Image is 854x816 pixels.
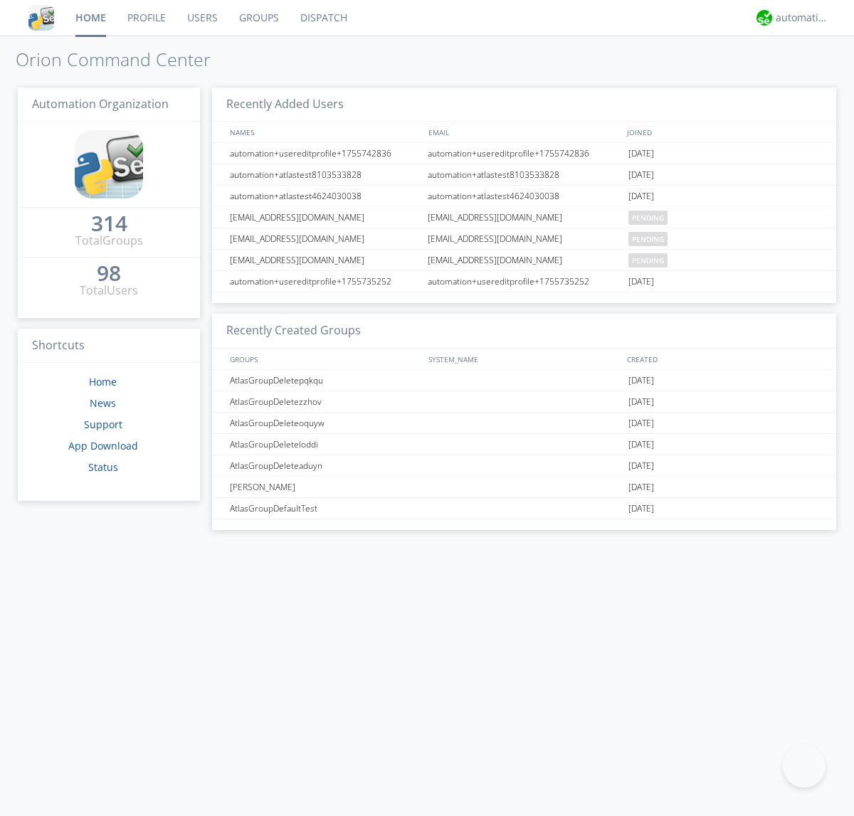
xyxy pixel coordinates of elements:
[212,143,836,164] a: automation+usereditprofile+1755742836automation+usereditprofile+1755742836[DATE]
[226,164,423,185] div: automation+atlastest8103533828
[212,88,836,122] h3: Recently Added Users
[424,228,625,249] div: [EMAIL_ADDRESS][DOMAIN_NAME]
[424,143,625,164] div: automation+usereditprofile+1755742836
[226,498,423,519] div: AtlasGroupDefaultTest
[628,164,654,186] span: [DATE]
[97,266,121,280] div: 98
[212,391,836,413] a: AtlasGroupDeletezzhov[DATE]
[90,396,116,410] a: News
[212,370,836,391] a: AtlasGroupDeletepqkqu[DATE]
[212,314,836,349] h3: Recently Created Groups
[84,418,122,431] a: Support
[212,434,836,455] a: AtlasGroupDeleteloddi[DATE]
[628,271,654,292] span: [DATE]
[28,5,54,31] img: cddb5a64eb264b2086981ab96f4c1ba7
[18,329,200,364] h3: Shortcuts
[212,207,836,228] a: [EMAIL_ADDRESS][DOMAIN_NAME][EMAIL_ADDRESS][DOMAIN_NAME]pending
[628,455,654,477] span: [DATE]
[226,349,421,369] div: GROUPS
[628,143,654,164] span: [DATE]
[628,498,654,519] span: [DATE]
[226,477,423,497] div: [PERSON_NAME]
[226,143,423,164] div: automation+usereditprofile+1755742836
[628,211,668,225] span: pending
[757,10,772,26] img: d2d01cd9b4174d08988066c6d424eccd
[425,349,623,369] div: SYSTEM_NAME
[226,228,423,249] div: [EMAIL_ADDRESS][DOMAIN_NAME]
[226,122,421,142] div: NAMES
[212,477,836,498] a: [PERSON_NAME][DATE]
[97,266,121,282] a: 98
[628,391,654,413] span: [DATE]
[212,250,836,271] a: [EMAIL_ADDRESS][DOMAIN_NAME][EMAIL_ADDRESS][DOMAIN_NAME]pending
[226,186,423,206] div: automation+atlastest4624030038
[424,207,625,228] div: [EMAIL_ADDRESS][DOMAIN_NAME]
[212,413,836,434] a: AtlasGroupDeleteoquyw[DATE]
[212,164,836,186] a: automation+atlastest8103533828automation+atlastest8103533828[DATE]
[226,250,423,270] div: [EMAIL_ADDRESS][DOMAIN_NAME]
[212,186,836,207] a: automation+atlastest4624030038automation+atlastest4624030038[DATE]
[226,271,423,292] div: automation+usereditprofile+1755735252
[623,122,823,142] div: JOINED
[628,186,654,207] span: [DATE]
[226,413,423,433] div: AtlasGroupDeleteoquyw
[91,216,127,231] div: 314
[424,271,625,292] div: automation+usereditprofile+1755735252
[628,370,654,391] span: [DATE]
[424,250,625,270] div: [EMAIL_ADDRESS][DOMAIN_NAME]
[226,455,423,476] div: AtlasGroupDeleteaduyn
[425,122,623,142] div: EMAIL
[226,391,423,412] div: AtlasGroupDeletezzhov
[623,349,823,369] div: CREATED
[88,460,118,474] a: Status
[68,439,138,452] a: App Download
[628,477,654,498] span: [DATE]
[628,413,654,434] span: [DATE]
[628,232,668,246] span: pending
[75,233,143,249] div: Total Groups
[226,207,423,228] div: [EMAIL_ADDRESS][DOMAIN_NAME]
[628,253,668,267] span: pending
[75,130,143,198] img: cddb5a64eb264b2086981ab96f4c1ba7
[776,11,829,25] div: automation+atlas
[91,216,127,233] a: 314
[212,228,836,250] a: [EMAIL_ADDRESS][DOMAIN_NAME][EMAIL_ADDRESS][DOMAIN_NAME]pending
[226,434,423,455] div: AtlasGroupDeleteloddi
[212,455,836,477] a: AtlasGroupDeleteaduyn[DATE]
[783,745,826,788] iframe: Toggle Customer Support
[32,96,169,112] span: Automation Organization
[89,375,117,388] a: Home
[226,370,423,391] div: AtlasGroupDeletepqkqu
[212,498,836,519] a: AtlasGroupDefaultTest[DATE]
[212,271,836,292] a: automation+usereditprofile+1755735252automation+usereditprofile+1755735252[DATE]
[424,186,625,206] div: automation+atlastest4624030038
[424,164,625,185] div: automation+atlastest8103533828
[628,434,654,455] span: [DATE]
[80,282,138,299] div: Total Users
